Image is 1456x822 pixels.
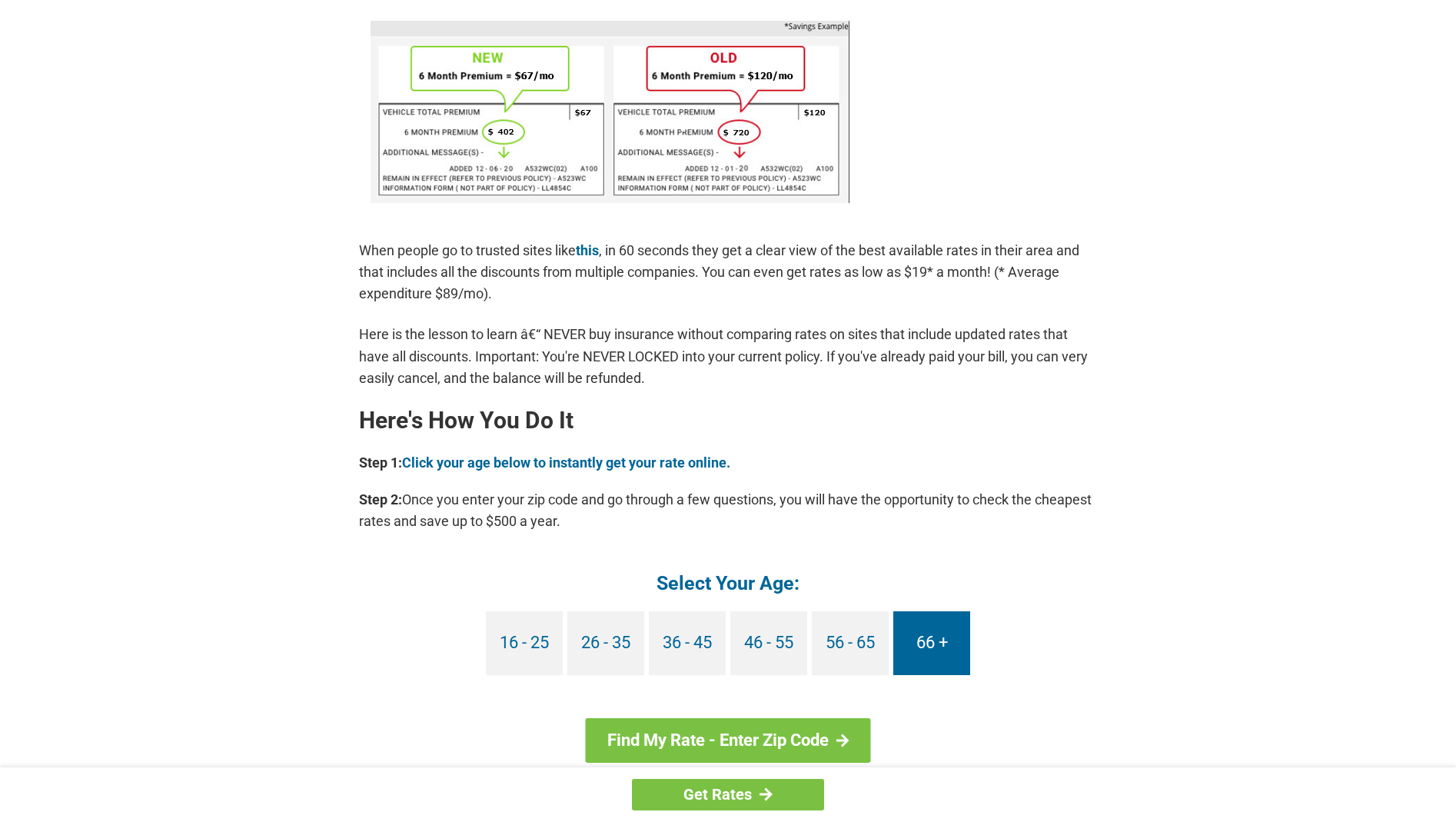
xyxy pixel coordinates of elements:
[486,611,563,675] a: 16 - 25
[402,454,730,471] a: Click your age below to instantly get your rate online.
[567,611,644,675] a: 26 - 35
[649,611,726,675] a: 36 - 45
[371,21,849,203] img: savings
[730,611,807,675] a: 46 - 55
[359,240,1097,305] p: When people go to trusted sites like , in 60 seconds they get a clear view of the best available ...
[812,611,889,675] a: 56 - 65
[359,454,402,471] b: Step 1:
[893,611,970,675] a: 66 +
[359,571,1097,596] h4: Select Your Age:
[576,242,599,258] a: this
[359,491,402,508] b: Step 2:
[359,324,1097,388] p: Here is the lesson to learn â€“ NEVER buy insurance without comparing rates on sites that include...
[586,718,871,763] a: Find My Rate - Enter Zip Code
[359,489,1097,532] p: Once you enter your zip code and go through a few questions, you will have the opportunity to che...
[632,779,824,810] a: Get Rates
[359,408,1097,433] h2: Here's How You Do It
